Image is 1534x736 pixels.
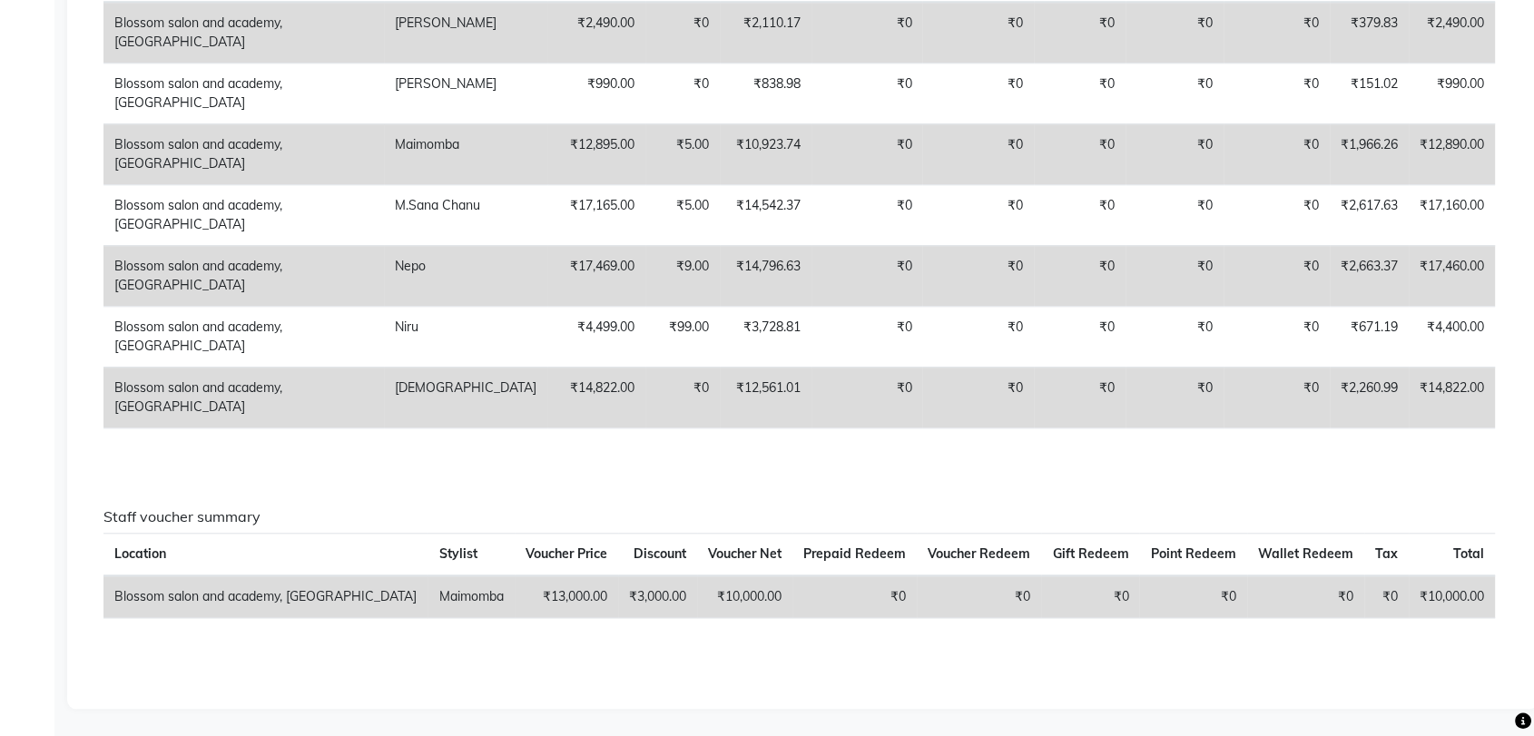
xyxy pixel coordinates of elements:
td: ₹0 [1247,575,1364,618]
span: Voucher Net [708,545,782,562]
td: ₹0 [1126,367,1224,427]
td: ₹3,000.00 [618,575,697,618]
td: ₹2,617.63 [1330,184,1409,245]
td: ₹0 [811,245,923,306]
td: ₹99.00 [645,306,720,367]
td: ₹0 [922,184,1034,245]
td: [PERSON_NAME] [384,63,547,123]
td: ₹9.00 [645,245,720,306]
td: ₹0 [1126,63,1224,123]
td: ₹0 [1126,245,1224,306]
td: ₹0 [1034,123,1126,184]
td: Blossom salon and academy, [GEOGRAPHIC_DATA] [103,184,384,245]
td: ₹0 [1126,184,1224,245]
td: ₹0 [1041,575,1139,618]
td: ₹0 [1224,123,1330,184]
td: Blossom salon and academy, [GEOGRAPHIC_DATA] [103,63,384,123]
td: ₹17,160.00 [1409,184,1495,245]
td: ₹14,796.63 [720,245,811,306]
td: ₹0 [645,367,720,427]
td: ₹10,923.74 [720,123,811,184]
span: Gift Redeem [1052,545,1128,562]
td: ₹0 [1224,245,1330,306]
td: ₹0 [811,184,923,245]
td: ₹0 [1034,184,1126,245]
td: ₹12,561.01 [720,367,811,427]
td: Nepo [384,245,547,306]
td: ₹379.83 [1330,2,1409,64]
td: ₹0 [1224,2,1330,64]
td: ₹14,822.00 [1409,367,1495,427]
span: Voucher Redeem [928,545,1030,562]
td: ₹2,663.37 [1330,245,1409,306]
td: ₹0 [922,63,1034,123]
span: Discount [634,545,686,562]
span: Wallet Redeem [1258,545,1353,562]
td: ₹671.19 [1330,306,1409,367]
td: ₹14,542.37 [720,184,811,245]
td: ₹0 [1034,306,1126,367]
td: ₹0 [811,2,923,64]
td: ₹0 [1034,367,1126,427]
td: ₹2,260.99 [1330,367,1409,427]
td: ₹0 [1126,123,1224,184]
span: Stylist [438,545,477,562]
td: ₹990.00 [1409,63,1495,123]
h6: Staff voucher summary [103,508,1495,525]
td: ₹0 [792,575,917,618]
span: Total [1453,545,1484,562]
span: Prepaid Redeem [803,545,906,562]
td: ₹17,460.00 [1409,245,1495,306]
td: ₹0 [1034,245,1126,306]
td: Niru [384,306,547,367]
td: ₹5.00 [645,184,720,245]
td: ₹0 [1364,575,1409,618]
span: Voucher Price [526,545,607,562]
td: ₹0 [1034,2,1126,64]
td: ₹4,499.00 [547,306,645,367]
td: ₹0 [811,123,923,184]
td: ₹0 [645,2,720,64]
td: ₹0 [811,367,923,427]
td: Blossom salon and academy, [GEOGRAPHIC_DATA] [103,245,384,306]
td: ₹3,728.81 [720,306,811,367]
td: ₹2,490.00 [547,2,645,64]
td: ₹12,895.00 [547,123,645,184]
span: Point Redeem [1151,545,1236,562]
td: Maimomba [428,575,514,618]
td: ₹0 [1126,2,1224,64]
td: ₹10,000.00 [697,575,792,618]
td: ₹0 [1224,63,1330,123]
td: ₹12,890.00 [1409,123,1495,184]
td: Blossom salon and academy, [GEOGRAPHIC_DATA] [103,575,428,618]
td: ₹0 [1224,306,1330,367]
td: ₹151.02 [1330,63,1409,123]
td: ₹0 [917,575,1041,618]
td: [DEMOGRAPHIC_DATA] [384,367,547,427]
td: M.Sana Chanu [384,184,547,245]
td: Maimomba [384,123,547,184]
td: ₹0 [922,306,1034,367]
td: ₹2,110.17 [720,2,811,64]
td: ₹14,822.00 [547,367,645,427]
td: ₹13,000.00 [515,575,618,618]
span: Location [114,545,166,562]
td: ₹17,469.00 [547,245,645,306]
td: ₹0 [1224,367,1330,427]
td: ₹0 [922,2,1034,64]
td: ₹990.00 [547,63,645,123]
td: Blossom salon and academy, [GEOGRAPHIC_DATA] [103,367,384,427]
td: ₹4,400.00 [1409,306,1495,367]
td: ₹1,966.26 [1330,123,1409,184]
td: ₹0 [922,245,1034,306]
td: ₹0 [645,63,720,123]
td: ₹0 [922,367,1034,427]
td: ₹0 [1034,63,1126,123]
td: ₹0 [1224,184,1330,245]
td: ₹0 [1126,306,1224,367]
td: ₹17,165.00 [547,184,645,245]
td: ₹5.00 [645,123,720,184]
td: ₹0 [1139,575,1246,618]
td: ₹0 [811,63,923,123]
td: ₹838.98 [720,63,811,123]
